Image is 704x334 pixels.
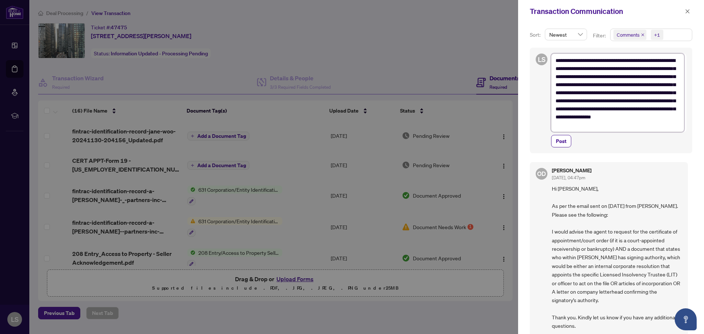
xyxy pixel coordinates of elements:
[685,9,690,14] span: close
[613,30,646,40] span: Comments
[552,168,591,173] h5: [PERSON_NAME]
[538,54,546,65] span: LS
[530,6,683,17] div: Transaction Communication
[552,175,585,180] span: [DATE], 04:47pm
[675,308,697,330] button: Open asap
[551,135,571,147] button: Post
[654,31,660,38] div: +1
[537,169,546,179] span: OD
[593,32,607,40] p: Filter:
[552,184,682,330] span: Hi [PERSON_NAME], As per the email sent on [DATE] from [PERSON_NAME]. Please see the following: I...
[556,135,566,147] span: Post
[617,31,639,38] span: Comments
[641,33,645,37] span: close
[530,31,542,39] p: Sort:
[549,29,583,40] span: Newest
